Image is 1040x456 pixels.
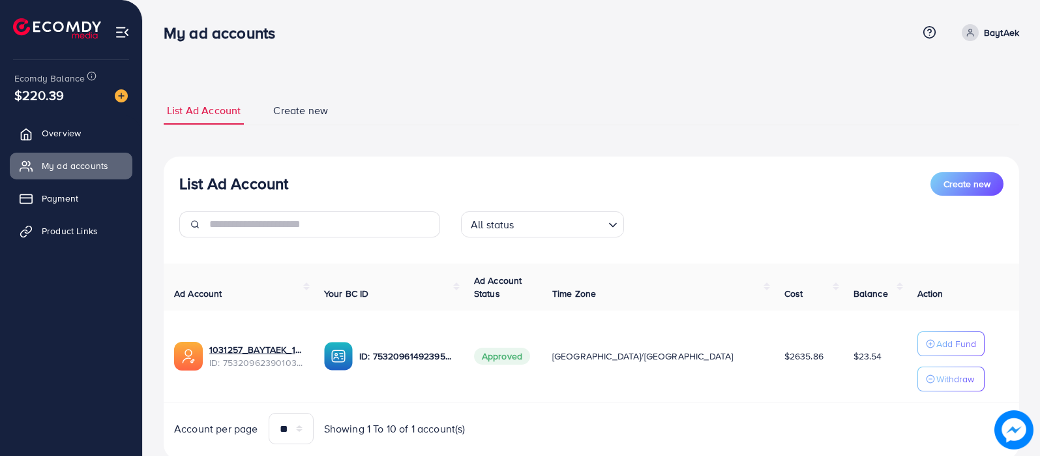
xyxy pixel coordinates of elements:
[930,172,1003,196] button: Create new
[917,287,943,300] span: Action
[784,287,803,300] span: Cost
[917,331,985,356] button: Add Fund
[552,350,734,363] span: [GEOGRAPHIC_DATA]/[GEOGRAPHIC_DATA]
[324,342,353,371] img: ic-ba-acc.ded83a64.svg
[984,25,1019,40] p: BaytAek
[42,224,98,237] span: Product Links
[994,410,1033,449] img: image
[917,367,985,391] button: Withdraw
[42,192,78,205] span: Payment
[42,127,81,140] span: Overview
[936,336,976,352] p: Add Fund
[174,421,258,436] span: Account per page
[179,174,288,193] h3: List Ad Account
[115,89,128,102] img: image
[10,218,132,244] a: Product Links
[324,287,369,300] span: Your BC ID
[209,343,303,356] a: 1031257_BAYTAEK_1753702824295
[552,287,596,300] span: Time Zone
[468,215,517,234] span: All status
[324,421,466,436] span: Showing 1 To 10 of 1 account(s)
[209,343,303,370] div: <span class='underline'>1031257_BAYTAEK_1753702824295</span></br>7532096239010316305
[461,211,624,237] div: Search for option
[10,185,132,211] a: Payment
[854,287,888,300] span: Balance
[14,85,64,104] span: $220.39
[42,159,108,172] span: My ad accounts
[13,18,101,38] img: logo
[10,120,132,146] a: Overview
[10,153,132,179] a: My ad accounts
[174,287,222,300] span: Ad Account
[174,342,203,371] img: ic-ads-acc.e4c84228.svg
[14,72,85,85] span: Ecomdy Balance
[936,371,974,387] p: Withdraw
[209,356,303,369] span: ID: 7532096239010316305
[164,23,286,42] h3: My ad accounts
[474,348,530,365] span: Approved
[273,103,328,118] span: Create new
[943,177,990,190] span: Create new
[784,350,824,363] span: $2635.86
[115,25,130,40] img: menu
[167,103,241,118] span: List Ad Account
[957,24,1019,41] a: BaytAek
[854,350,882,363] span: $23.54
[518,213,603,234] input: Search for option
[359,348,453,364] p: ID: 7532096149239529473
[474,274,522,300] span: Ad Account Status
